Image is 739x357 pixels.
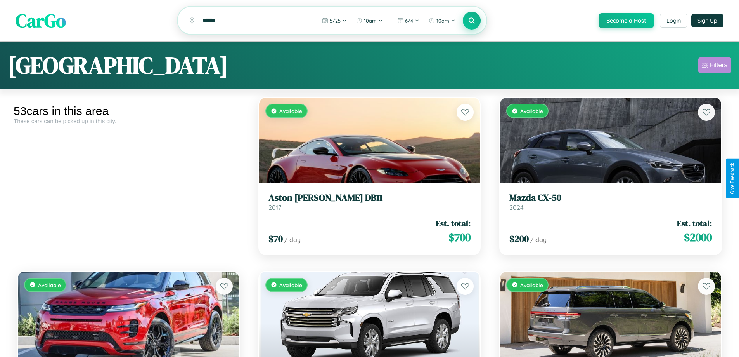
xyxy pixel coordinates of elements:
button: Login [660,14,687,28]
span: CarGo [16,8,66,33]
span: $ 200 [509,232,529,245]
span: 2024 [509,204,524,211]
button: 5/25 [318,14,351,27]
span: Available [279,282,302,288]
button: Become a Host [599,13,654,28]
button: 6/4 [393,14,423,27]
span: $ 700 [448,230,471,245]
span: $ 2000 [684,230,712,245]
span: 10am [364,17,377,24]
span: Available [520,282,543,288]
button: Filters [698,57,731,73]
span: Available [279,108,302,114]
div: Give Feedback [730,163,735,194]
span: $ 70 [268,232,283,245]
h3: Aston [PERSON_NAME] DB11 [268,192,471,204]
span: 10am [436,17,449,24]
span: 5 / 25 [330,17,341,24]
span: Available [520,108,543,114]
span: 6 / 4 [405,17,413,24]
span: 2017 [268,204,281,211]
span: / day [284,236,301,244]
h3: Mazda CX-50 [509,192,712,204]
span: Est. total: [436,218,471,229]
div: Filters [710,61,727,69]
h1: [GEOGRAPHIC_DATA] [8,49,228,81]
button: 10am [425,14,459,27]
span: / day [530,236,547,244]
span: Est. total: [677,218,712,229]
a: Aston [PERSON_NAME] DB112017 [268,192,471,211]
a: Mazda CX-502024 [509,192,712,211]
button: Sign Up [691,14,723,27]
div: These cars can be picked up in this city. [14,118,243,124]
span: Available [38,282,61,288]
button: 10am [352,14,387,27]
div: 53 cars in this area [14,104,243,118]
